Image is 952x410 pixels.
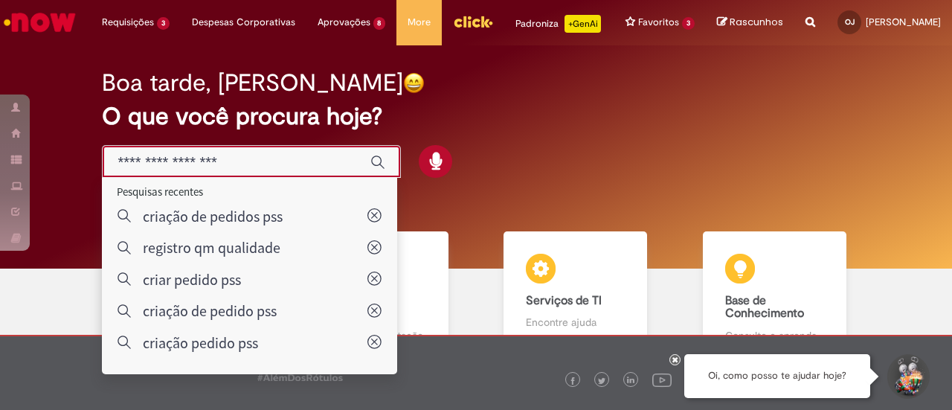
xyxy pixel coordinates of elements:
img: happy-face.png [403,72,425,94]
b: Base de Conhecimento [725,293,804,321]
img: logo_footer_linkedin.png [627,377,634,385]
span: Favoritos [638,15,679,30]
span: Aprovações [318,15,370,30]
p: +GenAi [565,15,601,33]
div: Oi, como posso te ajudar hoje? [684,354,870,398]
a: Tirar dúvidas Tirar dúvidas com Lupi Assist e Gen Ai [78,231,277,360]
b: Serviços de TI [526,293,602,308]
div: Padroniza [515,15,601,33]
span: 3 [682,17,695,30]
span: Rascunhos [730,15,783,29]
a: Base de Conhecimento Consulte e aprenda [675,231,875,360]
span: [PERSON_NAME] [866,16,941,28]
h2: O que você procura hoje? [102,103,849,129]
a: Rascunhos [717,16,783,30]
img: logo_footer_facebook.png [569,377,576,385]
p: Encontre ajuda [526,315,625,330]
span: OJ [845,17,855,27]
img: logo_footer_twitter.png [598,377,605,385]
img: ServiceNow [1,7,78,37]
a: Serviços de TI Encontre ajuda [476,231,675,360]
span: Despesas Corporativas [192,15,295,30]
span: More [408,15,431,30]
span: Requisições [102,15,154,30]
span: 8 [373,17,386,30]
span: 3 [157,17,170,30]
img: logo_footer_youtube.png [652,370,672,389]
button: Iniciar Conversa de Suporte [885,354,930,399]
h2: Boa tarde, [PERSON_NAME] [102,70,403,96]
img: click_logo_yellow_360x200.png [453,10,493,33]
p: Consulte e aprenda [725,328,824,343]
